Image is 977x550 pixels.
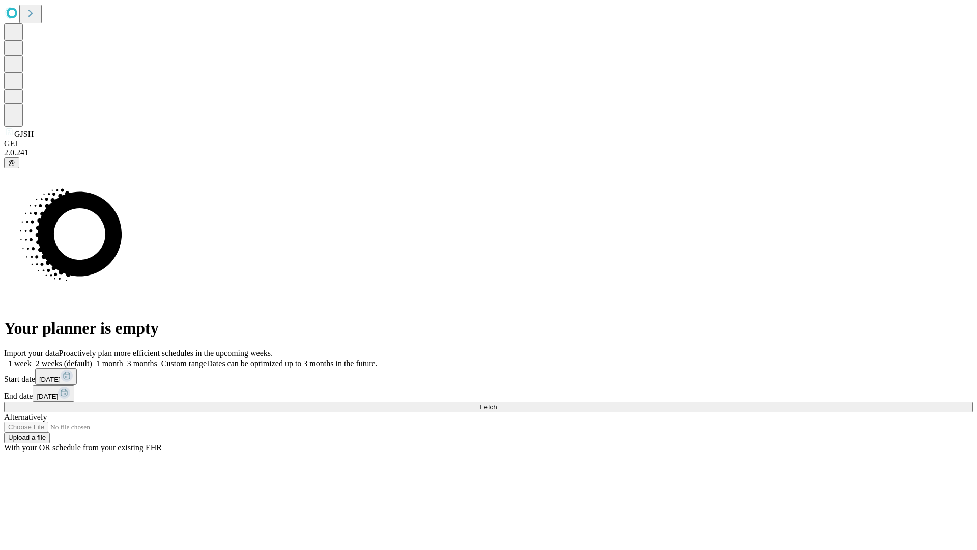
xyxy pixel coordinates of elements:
span: GJSH [14,130,34,139]
span: 1 week [8,359,32,368]
span: Custom range [161,359,207,368]
span: @ [8,159,15,167]
div: End date [4,385,973,402]
div: 2.0.241 [4,148,973,157]
button: [DATE] [35,368,77,385]
h1: Your planner is empty [4,319,973,338]
span: [DATE] [39,376,61,383]
span: Dates can be optimized up to 3 months in the future. [207,359,377,368]
div: GEI [4,139,973,148]
button: [DATE] [33,385,74,402]
span: [DATE] [37,393,58,400]
span: 1 month [96,359,123,368]
span: Proactively plan more efficient schedules in the upcoming weeks. [59,349,273,358]
span: Fetch [480,403,497,411]
span: 3 months [127,359,157,368]
span: With your OR schedule from your existing EHR [4,443,162,452]
span: 2 weeks (default) [36,359,92,368]
button: @ [4,157,19,168]
button: Fetch [4,402,973,413]
button: Upload a file [4,432,50,443]
span: Alternatively [4,413,47,421]
span: Import your data [4,349,59,358]
div: Start date [4,368,973,385]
